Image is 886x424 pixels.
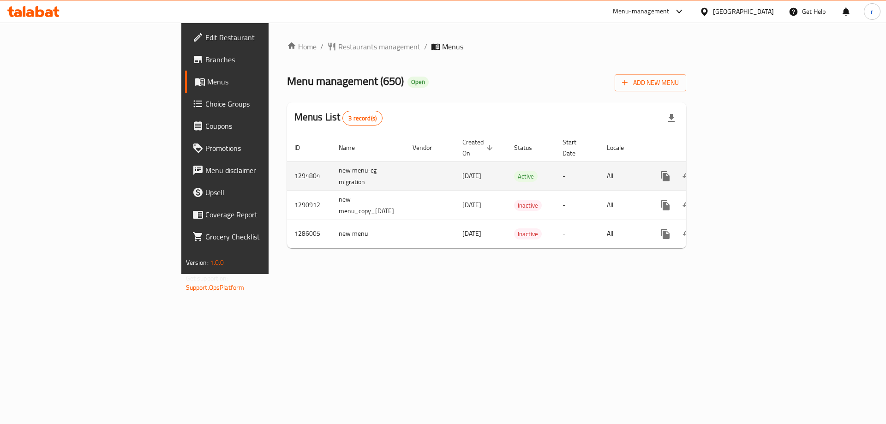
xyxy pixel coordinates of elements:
td: All [599,161,647,191]
span: Status [514,142,544,153]
span: Inactive [514,229,542,239]
span: ID [294,142,312,153]
span: [DATE] [462,227,481,239]
td: new menu-cg migration [331,161,405,191]
span: Vendor [413,142,444,153]
span: Menu management ( 650 ) [287,71,404,91]
a: Restaurants management [327,41,420,52]
div: Export file [660,107,682,129]
span: Grocery Checklist [205,231,322,242]
span: Branches [205,54,322,65]
a: Menu disclaimer [185,159,329,181]
span: Inactive [514,200,542,211]
td: new menu_copy_[DATE] [331,191,405,220]
a: Edit Restaurant [185,26,329,48]
span: [DATE] [462,170,481,182]
td: - [555,220,599,248]
a: Choice Groups [185,93,329,115]
a: Grocery Checklist [185,226,329,248]
a: Upsell [185,181,329,203]
a: Support.OpsPlatform [186,281,245,293]
td: new menu [331,220,405,248]
div: Menu-management [613,6,670,17]
a: Promotions [185,137,329,159]
span: Restaurants management [338,41,420,52]
span: Coupons [205,120,322,131]
span: Menus [442,41,463,52]
span: [DATE] [462,199,481,211]
span: Coverage Report [205,209,322,220]
span: Active [514,171,538,182]
span: Upsell [205,187,322,198]
li: / [424,41,427,52]
button: Change Status [676,194,699,216]
td: - [555,191,599,220]
button: more [654,165,676,187]
button: more [654,223,676,245]
table: enhanced table [287,134,750,248]
div: Total records count [342,111,383,125]
span: Open [407,78,429,86]
span: Add New Menu [622,77,679,89]
a: Coupons [185,115,329,137]
th: Actions [647,134,750,162]
span: Version: [186,257,209,269]
div: [GEOGRAPHIC_DATA] [713,6,774,17]
span: Start Date [563,137,588,159]
h2: Menus List [294,110,383,125]
span: Promotions [205,143,322,154]
button: Add New Menu [615,74,686,91]
nav: breadcrumb [287,41,687,52]
span: Edit Restaurant [205,32,322,43]
a: Coverage Report [185,203,329,226]
span: Name [339,142,367,153]
span: Locale [607,142,636,153]
span: r [871,6,873,17]
span: Created On [462,137,496,159]
span: Get support on: [186,272,228,284]
div: Open [407,77,429,88]
td: All [599,220,647,248]
span: Menu disclaimer [205,165,322,176]
span: 1.0.0 [210,257,224,269]
span: Choice Groups [205,98,322,109]
a: Branches [185,48,329,71]
a: Menus [185,71,329,93]
span: 3 record(s) [343,114,382,123]
button: more [654,194,676,216]
td: All [599,191,647,220]
td: - [555,161,599,191]
button: Change Status [676,223,699,245]
div: Inactive [514,228,542,239]
span: Menus [207,76,322,87]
